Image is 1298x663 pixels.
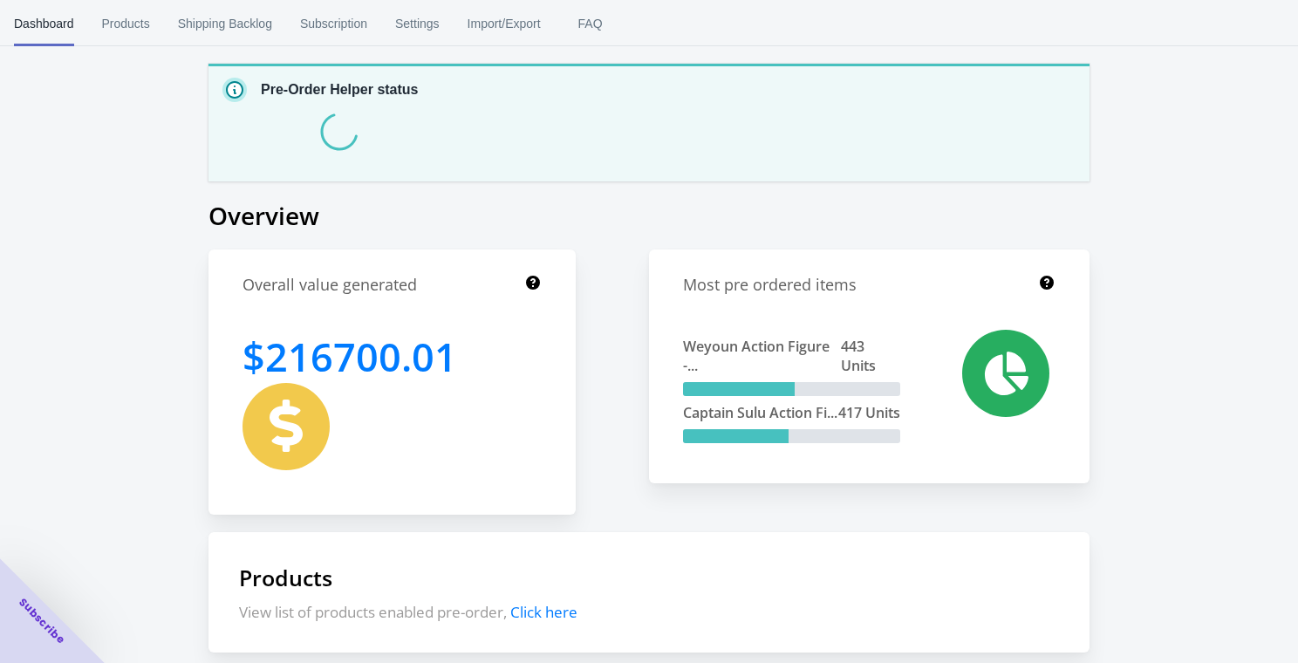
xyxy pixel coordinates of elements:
[841,337,900,375] span: 443 Units
[683,403,837,422] span: Captain Sulu Action Fi...
[838,403,900,422] span: 417 Units
[243,330,457,383] h1: 216700.01
[683,274,857,296] h1: Most pre ordered items
[16,595,68,647] span: Subscribe
[102,1,150,46] span: Products
[300,1,367,46] span: Subscription
[243,274,417,296] h1: Overall value generated
[208,199,1090,232] h1: Overview
[510,602,577,622] span: Click here
[395,1,440,46] span: Settings
[239,563,1059,592] h1: Products
[243,330,265,383] span: $
[468,1,541,46] span: Import/Export
[178,1,272,46] span: Shipping Backlog
[569,1,612,46] span: FAQ
[261,79,419,100] p: Pre-Order Helper status
[239,602,1059,622] p: View list of products enabled pre-order,
[14,1,74,46] span: Dashboard
[683,337,841,375] span: Weyoun Action Figure -...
